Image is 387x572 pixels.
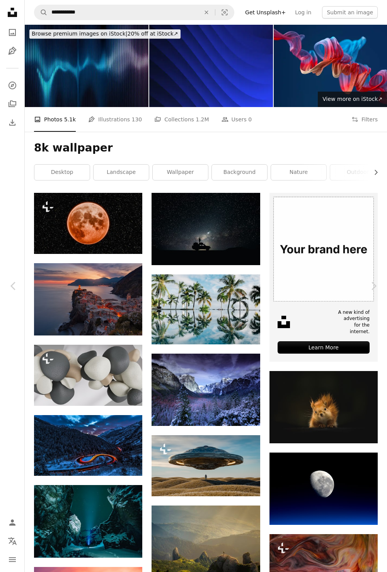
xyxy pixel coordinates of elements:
[5,533,20,549] button: Language
[32,31,127,37] span: Browse premium images on iStock |
[152,193,260,265] img: silhouette of off-road car
[88,107,142,132] a: Illustrations 130
[34,5,48,20] button: Search Unsplash
[34,518,142,524] a: person standing surrounded by snowy mountain
[34,442,142,449] a: timelapse photography of curved road between mountain with trees
[94,165,149,180] a: landscape
[34,296,142,303] a: aerial view of village on mountain cliff during orange sunset
[132,115,142,124] span: 130
[5,78,20,93] a: Explore
[34,5,234,20] form: Find visuals sitewide
[5,43,20,59] a: Illustrations
[152,306,260,313] a: water reflection of coconut palm trees
[330,165,385,180] a: outdoor
[5,515,20,530] a: Log in / Sign up
[351,107,378,132] button: Filters
[198,5,215,20] button: Clear
[34,485,142,557] img: person standing surrounded by snowy mountain
[360,249,387,323] a: Next
[152,386,260,393] a: photo of mountains and trees
[152,538,260,545] a: landscape photography of mountain hit by sun rays
[369,165,378,180] button: scroll list to the right
[152,354,260,426] img: photo of mountains and trees
[278,341,370,354] div: Learn More
[248,115,252,124] span: 0
[5,25,20,40] a: Photos
[215,5,234,20] button: Visual search
[152,274,260,344] img: water reflection of coconut palm trees
[153,165,208,180] a: wallpaper
[34,165,90,180] a: desktop
[322,6,378,19] button: Submit an image
[25,25,148,107] img: Sound wave
[34,220,142,227] a: A full moon is seen in the night sky
[34,371,142,378] a: a bunch of rocks that are next to each other
[25,25,185,43] a: Browse premium images on iStock|20% off at iStock↗
[5,115,20,130] a: Download History
[269,453,378,525] img: moon photography
[269,193,378,362] a: A new kind of advertisingfor the internet.Learn More
[290,6,316,19] a: Log in
[269,193,378,301] img: file-1635990775102-c9800842e1cdimage
[152,462,260,469] a: A man standing in a field under a flying saucer
[322,96,382,102] span: View more on iStock ↗
[278,316,290,328] img: file-1631678316303-ed18b8b5cb9cimage
[269,371,378,443] img: brown squirrel on black background
[5,552,20,567] button: Menu
[34,193,142,254] img: A full moon is seen in the night sky
[34,415,142,476] img: timelapse photography of curved road between mountain with trees
[34,345,142,406] img: a bunch of rocks that are next to each other
[333,309,370,335] span: A new kind of advertising for the internet.
[34,263,142,335] img: aerial view of village on mountain cliff during orange sunset
[29,29,181,39] div: 20% off at iStock ↗
[154,107,209,132] a: Collections 1.2M
[34,141,378,155] h1: 8k wallpaper
[240,6,290,19] a: Get Unsplash+
[5,96,20,112] a: Collections
[318,92,387,107] a: View more on iStock↗
[152,225,260,232] a: silhouette of off-road car
[212,165,267,180] a: background
[196,115,209,124] span: 1.2M
[152,435,260,496] img: A man standing in a field under a flying saucer
[269,485,378,492] a: moon photography
[271,165,326,180] a: nature
[222,107,252,132] a: Users 0
[269,403,378,410] a: brown squirrel on black background
[149,25,273,107] img: Abstract black-blue gradient lines: Thick flowing plastic stripes in a digitally animated 2D grap...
